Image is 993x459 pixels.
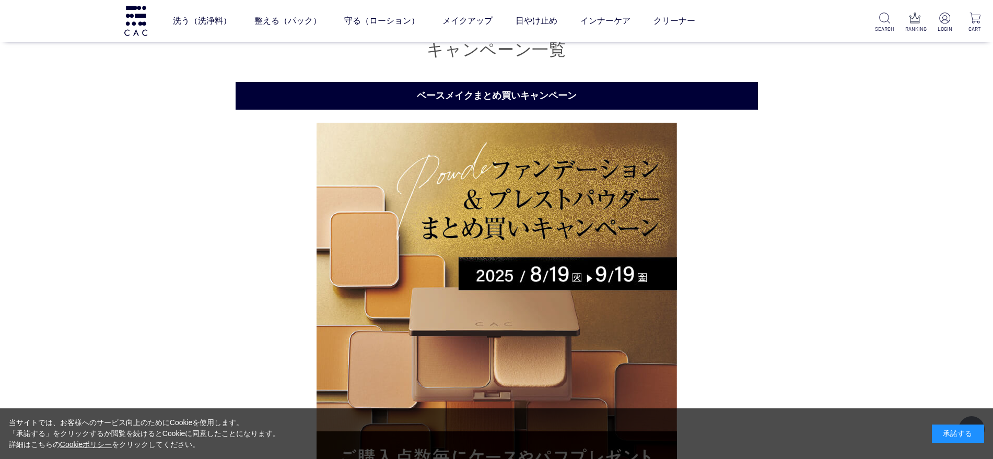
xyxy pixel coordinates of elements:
[442,6,493,36] a: メイクアップ
[516,6,557,36] a: 日やけ止め
[254,6,321,36] a: 整える（パック）
[935,13,954,33] a: LOGIN
[965,13,985,33] a: CART
[653,6,695,36] a: クリーナー
[580,6,630,36] a: インナーケア
[344,6,419,36] a: 守る（ローション）
[935,25,954,33] p: LOGIN
[173,6,231,36] a: 洗う（洗浄料）
[236,82,758,110] h2: ベースメイクまとめ買いキャンペーン
[875,25,894,33] p: SEARCH
[60,440,112,449] a: Cookieポリシー
[932,425,984,443] div: 承諾する
[9,417,281,450] div: 当サイトでは、お客様へのサービス向上のためにCookieを使用します。 「承諾する」をクリックするか閲覧を続けるとCookieに同意したことになります。 詳細はこちらの をクリックしてください。
[123,6,149,36] img: logo
[905,13,925,33] a: RANKING
[965,25,985,33] p: CART
[905,25,925,33] p: RANKING
[875,13,894,33] a: SEARCH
